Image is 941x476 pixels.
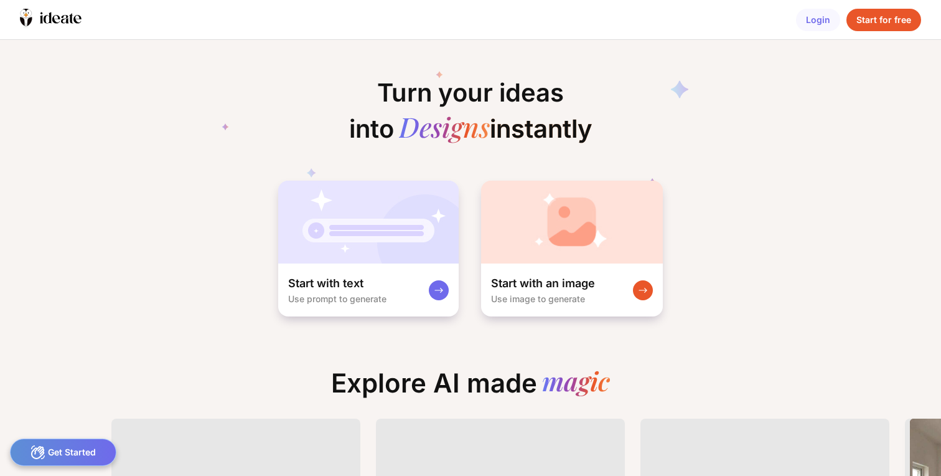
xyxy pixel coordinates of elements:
[796,9,840,31] div: Login
[321,368,620,409] div: Explore AI made
[542,368,610,399] div: magic
[288,293,386,304] div: Use prompt to generate
[10,439,116,466] div: Get Started
[491,276,595,291] div: Start with an image
[846,9,921,31] div: Start for free
[278,181,459,264] img: startWithTextCardBg.jpg
[491,293,585,304] div: Use image to generate
[288,276,363,291] div: Start with text
[481,181,663,264] img: startWithImageCardBg.jpg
